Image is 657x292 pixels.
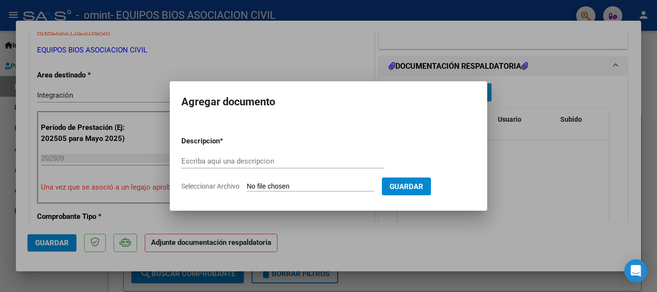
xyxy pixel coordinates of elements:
[390,182,423,191] span: Guardar
[181,93,476,111] h2: Agregar documento
[624,259,647,282] div: Open Intercom Messenger
[181,182,240,190] span: Seleccionar Archivo
[181,136,270,147] p: Descripcion
[382,178,431,195] button: Guardar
